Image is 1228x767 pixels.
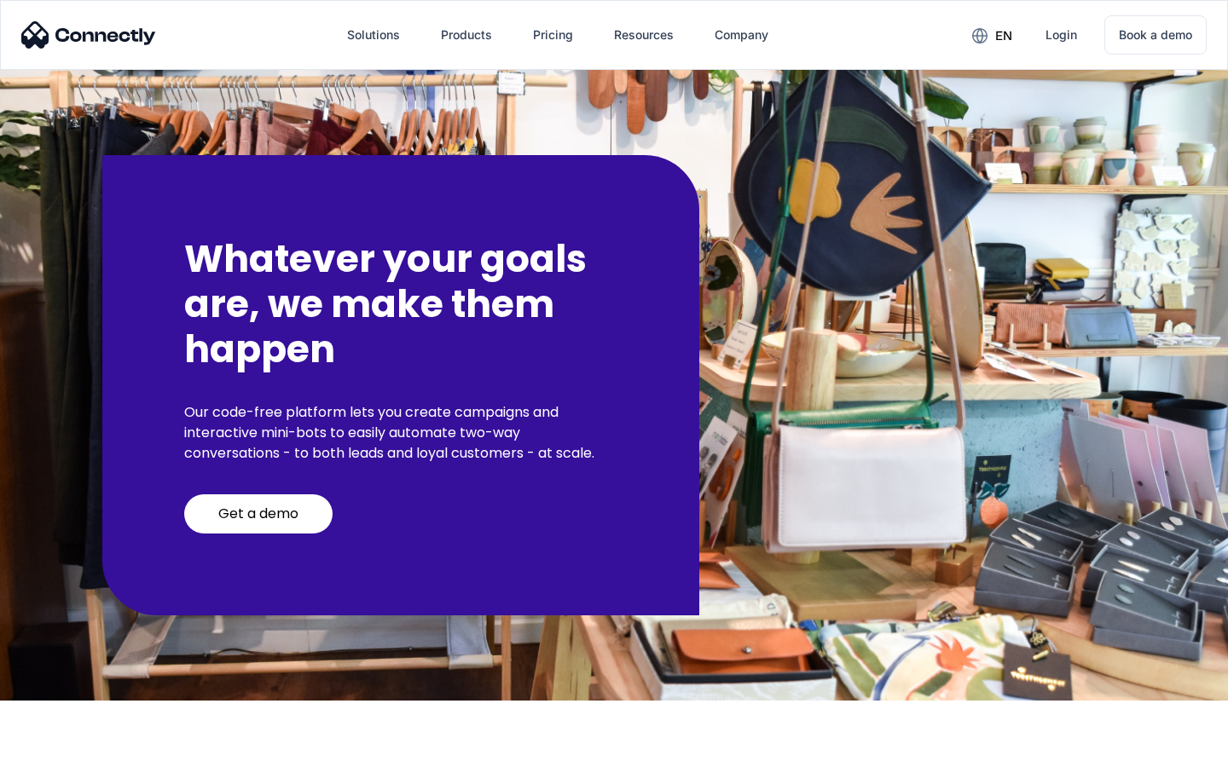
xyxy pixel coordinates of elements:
[614,23,674,47] div: Resources
[184,494,333,533] a: Get a demo
[715,23,768,47] div: Company
[519,14,587,55] a: Pricing
[995,24,1012,48] div: en
[34,737,102,761] ul: Language list
[184,402,617,464] p: Our code-free platform lets you create campaigns and interactive mini-bots to easily automate two...
[184,237,617,372] h2: Whatever your goals are, we make them happen
[441,23,492,47] div: Products
[218,505,298,522] div: Get a demo
[1104,15,1207,55] a: Book a demo
[21,21,156,49] img: Connectly Logo
[1046,23,1077,47] div: Login
[347,23,400,47] div: Solutions
[533,23,573,47] div: Pricing
[17,737,102,761] aside: Language selected: English
[1032,14,1091,55] a: Login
